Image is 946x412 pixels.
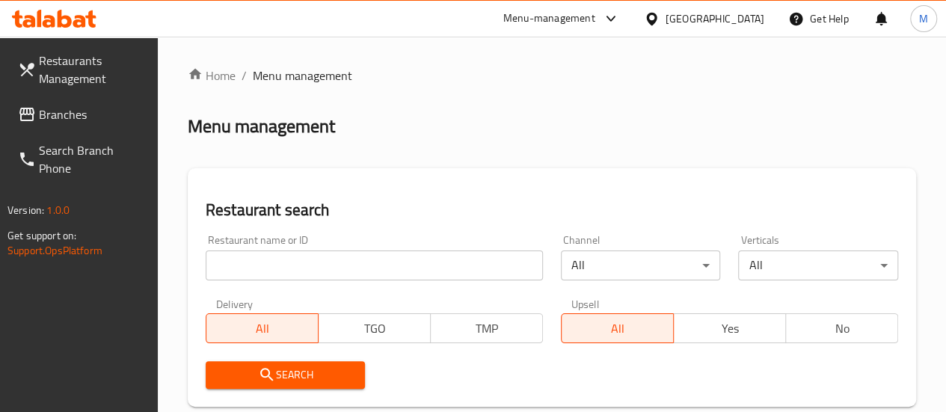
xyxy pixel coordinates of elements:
button: TMP [430,313,543,343]
span: Branches [39,105,146,123]
div: Menu-management [503,10,595,28]
span: Menu management [253,67,352,84]
a: Search Branch Phone [6,132,158,186]
a: Restaurants Management [6,43,158,96]
nav: breadcrumb [188,67,916,84]
button: No [785,313,898,343]
span: TGO [325,318,425,339]
span: M [919,10,928,27]
button: Yes [673,313,786,343]
button: TGO [318,313,431,343]
h2: Restaurant search [206,199,898,221]
span: Yes [680,318,780,339]
div: [GEOGRAPHIC_DATA] [666,10,764,27]
label: Upsell [571,298,599,309]
div: All [561,250,721,280]
span: Search Branch Phone [39,141,146,177]
span: TMP [437,318,537,339]
button: All [206,313,319,343]
span: Get support on: [7,226,76,245]
label: Delivery [216,298,254,309]
span: All [212,318,313,339]
span: Version: [7,200,44,220]
div: All [738,250,898,280]
input: Search for restaurant name or ID.. [206,250,543,280]
button: All [561,313,674,343]
span: No [792,318,892,339]
span: Restaurants Management [39,52,146,87]
span: All [568,318,668,339]
span: 1.0.0 [46,200,70,220]
a: Support.OpsPlatform [7,241,102,260]
span: Search [218,366,354,384]
a: Home [188,67,236,84]
a: Branches [6,96,158,132]
button: Search [206,361,366,389]
h2: Menu management [188,114,335,138]
li: / [242,67,247,84]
